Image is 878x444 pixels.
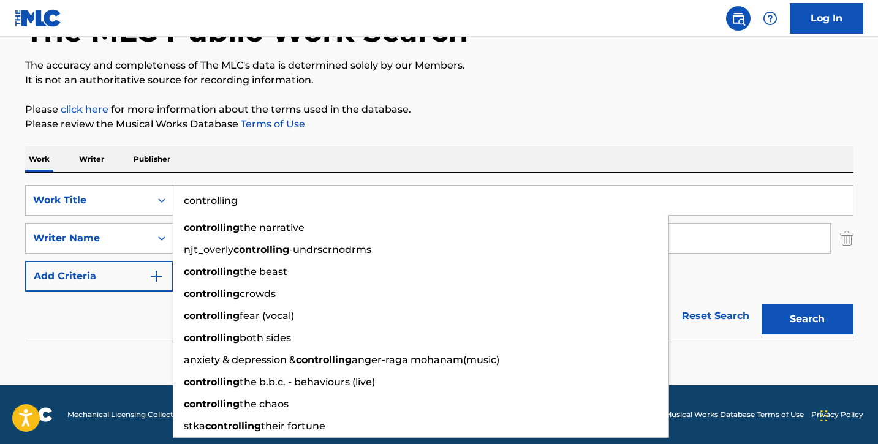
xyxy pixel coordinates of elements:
span: the b.b.c. - behaviours (live) [240,376,375,388]
p: It is not an authoritative source for recording information. [25,73,853,88]
span: stka [184,420,205,432]
span: the narrative [240,222,305,233]
strong: controlling [184,288,240,299]
span: njt_overly [184,244,233,255]
strong: controlling [233,244,289,255]
a: Reset Search [676,303,755,329]
img: 9d2ae6d4665cec9f34b9.svg [149,269,164,284]
img: Delete Criterion [840,223,853,254]
img: search [731,11,746,26]
p: The accuracy and completeness of The MLC's data is determined solely by our Members. [25,58,853,73]
strong: controlling [184,332,240,344]
p: Writer [75,146,108,172]
strong: controlling [296,354,352,366]
a: click here [61,103,108,115]
strong: controlling [184,398,240,410]
div: Help [758,6,782,31]
a: Terms of Use [238,118,305,130]
span: the chaos [240,398,289,410]
button: Add Criteria [25,261,173,292]
div: Work Title [33,193,143,208]
span: the beast [240,266,287,277]
div: Drag [820,397,828,434]
span: crowds [240,288,276,299]
a: Privacy Policy [811,409,863,420]
div: Writer Name [33,231,143,246]
img: MLC Logo [15,9,62,27]
a: Log In [790,3,863,34]
span: their fortune [261,420,325,432]
strong: controlling [184,222,240,233]
p: Publisher [130,146,174,172]
strong: controlling [184,310,240,322]
strong: controlling [205,420,261,432]
span: -undrscrnodrms [289,244,371,255]
p: Please review the Musical Works Database [25,117,853,132]
span: both sides [240,332,291,344]
a: Musical Works Database Terms of Use [665,409,804,420]
span: anxiety & depression & [184,354,296,366]
strong: controlling [184,266,240,277]
iframe: Chat Widget [817,385,878,444]
p: Work [25,146,53,172]
a: Public Search [726,6,751,31]
p: Please for more information about the terms used in the database. [25,102,853,117]
img: logo [15,407,53,422]
span: fear (vocal) [240,310,294,322]
button: Search [762,304,853,334]
form: Search Form [25,185,853,341]
img: help [763,11,778,26]
span: Mechanical Licensing Collective © 2025 [67,409,210,420]
strong: controlling [184,376,240,388]
span: anger-raga mohanam(music) [352,354,499,366]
